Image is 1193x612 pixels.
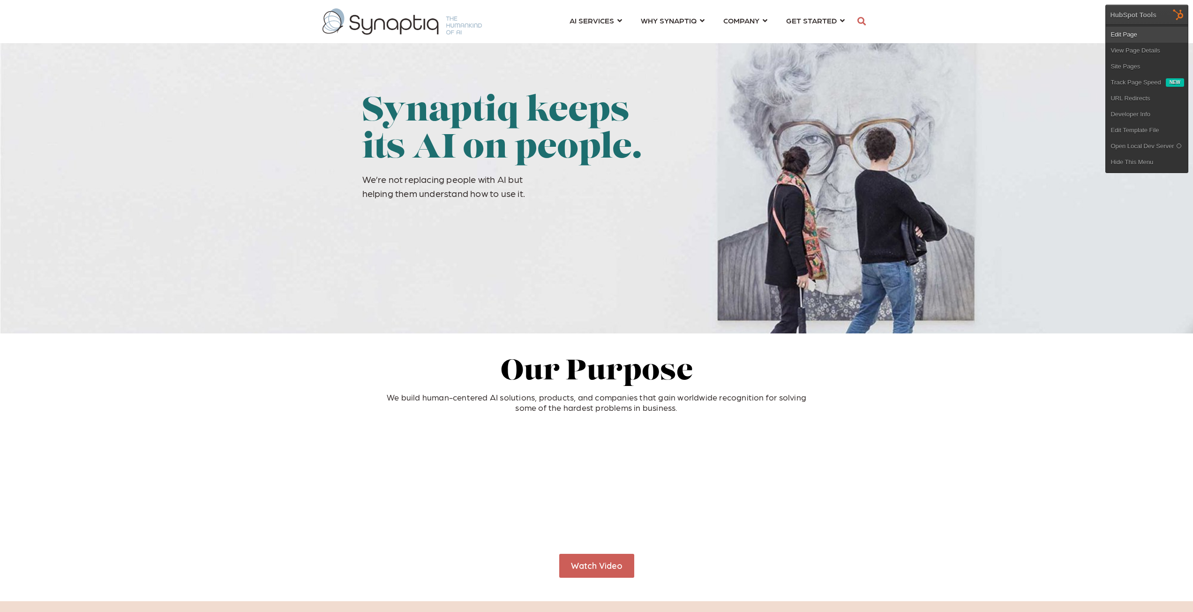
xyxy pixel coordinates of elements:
img: HubSpot Tools Menu Toggle [1169,5,1188,24]
a: GET STARTED [786,12,845,29]
h2: Our Purpose [315,357,878,388]
a: URL Redirects [1106,91,1188,106]
a: COMPANY [723,12,767,29]
span: GET STARTED [786,14,837,27]
a: WHY SYNAPTIQ [641,12,705,29]
a: Site Pages [1106,59,1188,75]
a: Track Page Speed [1106,75,1165,91]
span: Synaptiq keeps its AI on people. [362,95,642,166]
span: WHY SYNAPTIQ [641,14,697,27]
a: Hide This Menu [1106,154,1188,170]
nav: menu [560,5,854,38]
a: View Page Details [1106,43,1188,59]
iframe: HubSpot Video [315,430,493,530]
div: New [1166,78,1184,87]
a: Open Local Dev Server [1106,138,1188,154]
iframe: Embedded CTA [494,216,578,240]
span: COMPANY [723,14,759,27]
span: AI SERVICES [570,14,614,27]
img: synaptiq logo-1 [323,8,482,35]
iframe: HubSpot Video [508,430,685,530]
iframe: HubSpot Video [700,430,878,530]
a: Watch Video [559,554,634,578]
a: AI SERVICES [570,12,622,29]
a: Developer Info [1106,106,1188,122]
p: We build human-centered AI solutions, products, and companies that gain worldwide recognition for... [315,392,878,412]
p: We’re not replacing people with AI but helping them understand how to use it. [362,172,671,200]
iframe: Embedded CTA [362,216,468,240]
div: HubSpot Tools [1110,11,1156,19]
div: HubSpot Tools Edit PageView Page DetailsSite Pages Track Page Speed New URL RedirectsDeveloper In... [1105,5,1188,173]
a: Edit Page [1106,27,1188,43]
a: Edit Template File [1106,122,1188,138]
